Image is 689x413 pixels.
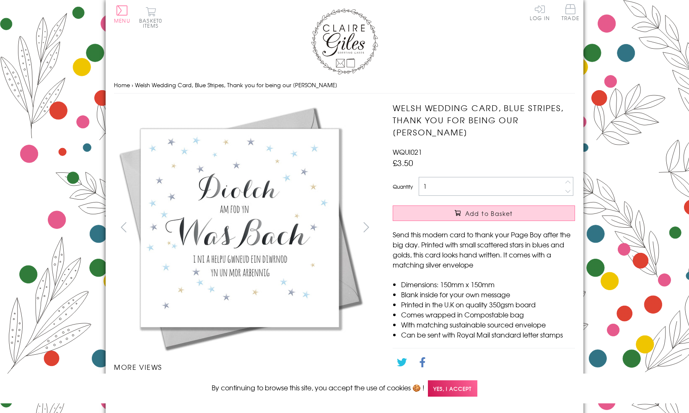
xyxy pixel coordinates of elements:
[393,147,422,157] span: WQUI021
[114,362,376,372] h3: More views
[114,77,575,94] nav: breadcrumbs
[114,5,130,23] button: Menu
[114,218,133,236] button: prev
[562,4,579,21] span: Trade
[401,330,575,340] li: Can be sent with Royal Mail standard letter stamps
[393,229,575,270] p: Send this modern card to thank your Page Boy after the big day. Printed with small scattered star...
[114,17,130,24] span: Menu
[114,81,130,89] a: Home
[401,309,575,319] li: Comes wrapped in Compostable bag
[530,4,550,21] a: Log In
[114,102,365,353] img: Welsh Wedding Card, Blue Stripes, Thank you for being our Usher
[139,7,162,28] button: Basket0 items
[393,205,575,221] button: Add to Basket
[357,218,376,236] button: next
[465,209,513,218] span: Add to Basket
[393,183,413,190] label: Quantity
[428,380,477,397] span: Yes, I accept
[393,102,575,138] h1: Welsh Wedding Card, Blue Stripes, Thank you for being our [PERSON_NAME]
[401,319,575,330] li: With matching sustainable sourced envelope
[311,8,378,75] img: Claire Giles Greetings Cards
[562,4,579,22] a: Trade
[135,81,337,89] span: Welsh Wedding Card, Blue Stripes, Thank you for being our [PERSON_NAME]
[401,299,575,309] li: Printed in the U.K on quality 350gsm board
[132,81,133,89] span: ›
[401,279,575,289] li: Dimensions: 150mm x 150mm
[143,17,162,29] span: 0 items
[401,289,575,299] li: Blank inside for your own message
[393,157,413,169] span: £3.50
